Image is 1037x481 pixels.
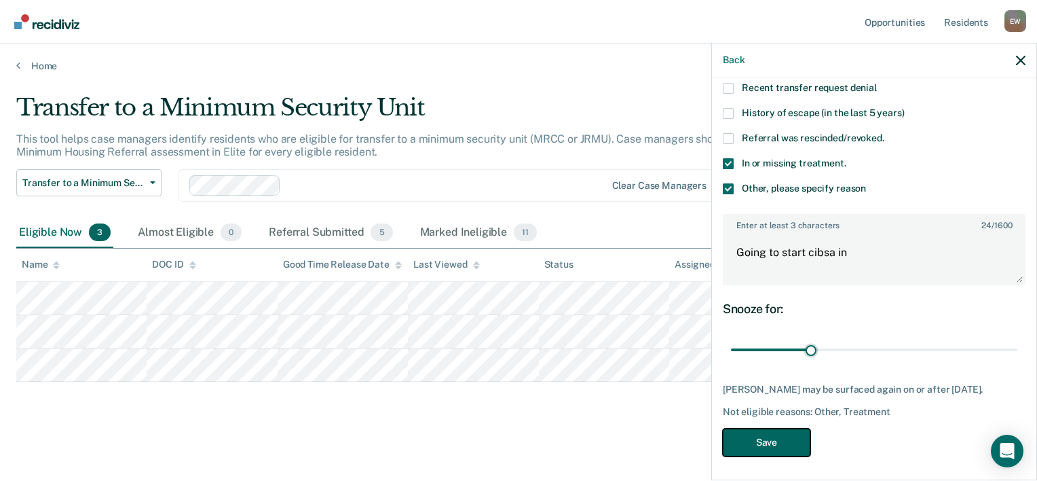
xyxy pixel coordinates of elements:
[1004,10,1026,32] button: Profile dropdown button
[544,259,573,270] div: Status
[742,132,884,143] span: Referral was rescinded/revoked.
[89,224,111,241] span: 3
[742,82,877,93] span: Recent transfer request denial
[675,259,738,270] div: Assigned to
[742,158,846,168] span: In or missing treatment.
[16,60,1021,72] a: Home
[724,234,1024,284] textarea: Going to start cibsa in
[723,302,1025,317] div: Snooze for:
[283,259,402,270] div: Good Time Release Date
[742,107,905,118] span: History of escape (in the last 5 years)
[723,54,744,66] button: Back
[724,215,1024,230] label: Enter at least 3 characters
[723,406,1025,418] div: Not eligible reasons: Other, Treatment
[16,218,113,248] div: Eligible Now
[723,429,810,457] button: Save
[612,180,706,192] div: Clear case managers
[22,177,145,189] span: Transfer to a Minimum Security Unit
[22,259,60,270] div: Name
[742,183,866,194] span: Other, please specify reason
[723,384,1025,395] div: [PERSON_NAME] may be surfaced again on or after [DATE].
[135,218,244,248] div: Almost Eligible
[991,435,1023,467] div: Open Intercom Messenger
[981,221,992,230] span: 24
[1004,10,1026,32] div: E W
[413,259,479,270] div: Last Viewed
[981,221,1012,230] span: / 1600
[371,224,392,241] span: 5
[16,132,788,158] p: This tool helps case managers identify residents who are eligible for transfer to a minimum secur...
[417,218,540,248] div: Marked Ineligible
[16,94,794,132] div: Transfer to a Minimum Security Unit
[266,218,395,248] div: Referral Submitted
[514,224,537,241] span: 11
[221,224,242,241] span: 0
[14,14,79,29] img: Recidiviz
[152,259,195,270] div: DOC ID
